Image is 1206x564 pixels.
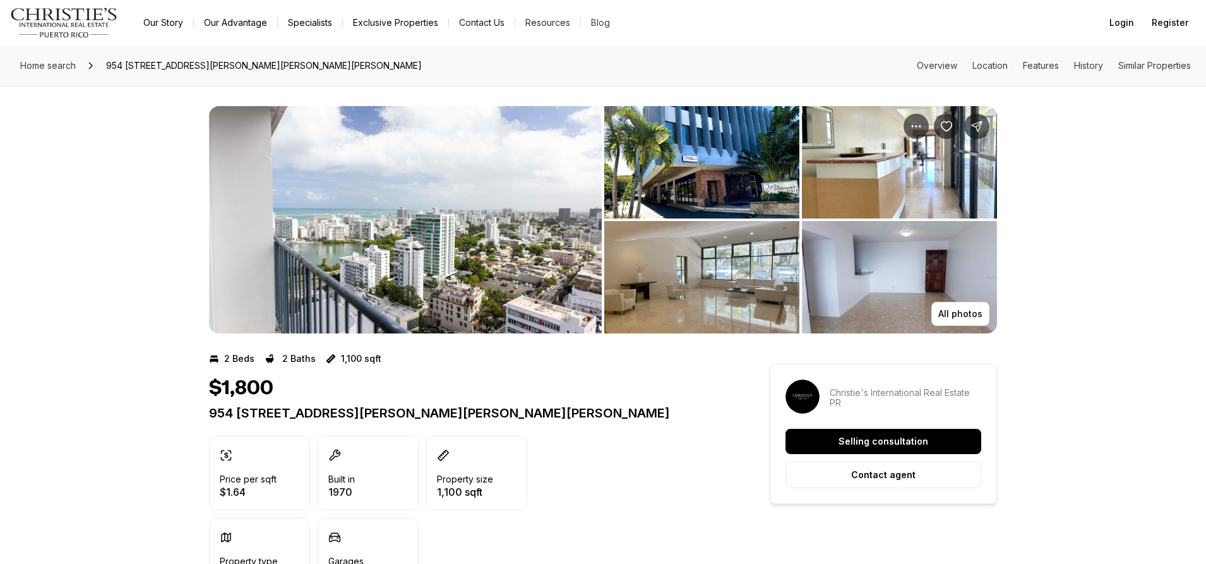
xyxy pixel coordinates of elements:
span: 954 [STREET_ADDRESS][PERSON_NAME][PERSON_NAME][PERSON_NAME] [101,56,427,76]
a: Skip to: Similar Properties [1118,60,1191,71]
span: Home search [20,60,76,71]
button: Login [1102,10,1142,35]
a: Skip to: Features [1023,60,1059,71]
button: Property options [904,114,929,139]
button: View image gallery [604,106,799,219]
a: Specialists [278,14,342,32]
span: Login [1109,18,1134,28]
p: Price per sqft [220,474,277,484]
p: 954 [STREET_ADDRESS][PERSON_NAME][PERSON_NAME][PERSON_NAME] [209,405,724,421]
p: 1,100 sqft [341,354,381,364]
p: Built in [328,474,355,484]
button: Contact Us [449,14,515,32]
button: Selling consultation [785,429,981,454]
button: View image gallery [802,106,997,219]
p: 2 Baths [282,354,316,364]
h1: $1,800 [209,376,273,400]
a: Blog [581,14,620,32]
div: Listing Photos [209,106,997,333]
p: Property size [437,474,493,484]
li: 1 of 6 [209,106,602,333]
button: Contact agent [785,462,981,488]
p: $1.64 [220,487,277,497]
button: Save Property: 954 AVENIDA PONCE DE LEON #21 D [934,114,959,139]
p: 1970 [328,487,355,497]
a: Home search [15,56,81,76]
button: Register [1144,10,1196,35]
button: All photos [931,302,989,326]
nav: Page section menu [917,61,1191,71]
img: logo [10,8,118,38]
a: Skip to: Overview [917,60,957,71]
a: Skip to: Location [972,60,1008,71]
a: Skip to: History [1074,60,1103,71]
a: Resources [515,14,580,32]
p: All photos [938,309,982,319]
a: Exclusive Properties [343,14,448,32]
a: Our Story [133,14,193,32]
span: Register [1152,18,1188,28]
p: Contact agent [851,470,916,480]
a: Our Advantage [194,14,277,32]
button: Share Property: 954 AVENIDA PONCE DE LEON #21 D [964,114,989,139]
p: 2 Beds [224,354,254,364]
p: Selling consultation [839,436,928,447]
button: View image gallery [209,106,602,333]
button: View image gallery [802,221,997,333]
button: View image gallery [604,221,799,333]
li: 2 of 6 [604,106,997,333]
p: Christie's International Real Estate PR [830,388,981,408]
p: 1,100 sqft [437,487,493,497]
